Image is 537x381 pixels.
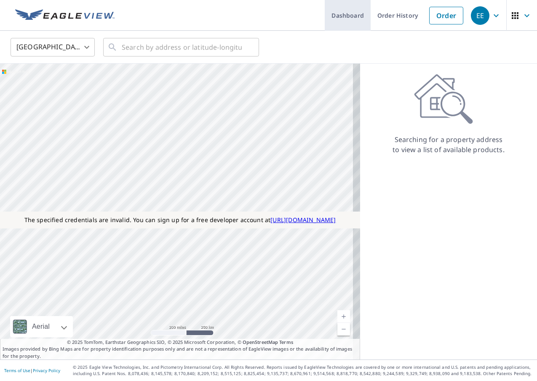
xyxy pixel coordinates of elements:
a: OpenStreetMap [243,339,278,345]
p: | [4,368,60,373]
a: Current Level 5, Zoom Out [337,323,350,335]
div: Aerial [10,316,73,337]
a: Current Level 5, Zoom In [337,310,350,323]
div: EE [471,6,489,25]
a: Order [429,7,463,24]
a: Terms [279,339,293,345]
img: EV Logo [15,9,115,22]
p: © 2025 Eagle View Technologies, Inc. and Pictometry International Corp. All Rights Reserved. Repo... [73,364,533,377]
div: [GEOGRAPHIC_DATA] [11,35,95,59]
a: Privacy Policy [33,368,60,373]
a: Terms of Use [4,368,30,373]
span: © 2025 TomTom, Earthstar Geographics SIO, © 2025 Microsoft Corporation, © [67,339,293,346]
p: Searching for a property address to view a list of available products. [392,134,505,155]
input: Search by address or latitude-longitude [122,35,242,59]
div: Aerial [29,316,52,337]
a: [URL][DOMAIN_NAME] [270,216,336,224]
